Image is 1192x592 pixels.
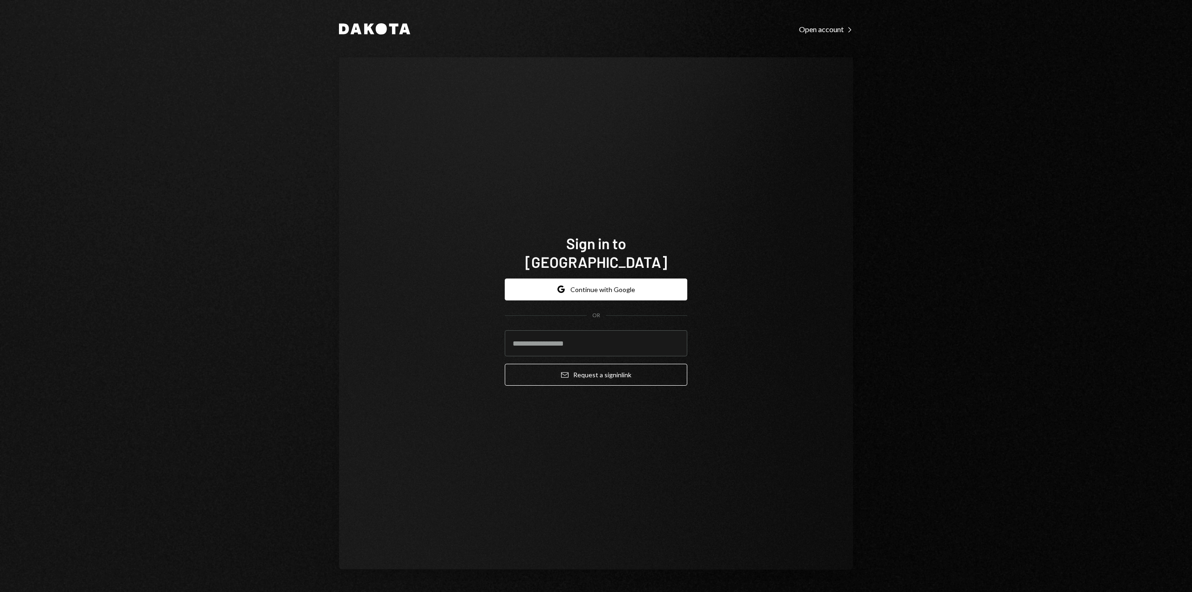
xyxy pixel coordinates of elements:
[799,24,853,34] a: Open account
[505,279,687,300] button: Continue with Google
[505,234,687,271] h1: Sign in to [GEOGRAPHIC_DATA]
[799,25,853,34] div: Open account
[505,364,687,386] button: Request a signinlink
[592,312,600,320] div: OR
